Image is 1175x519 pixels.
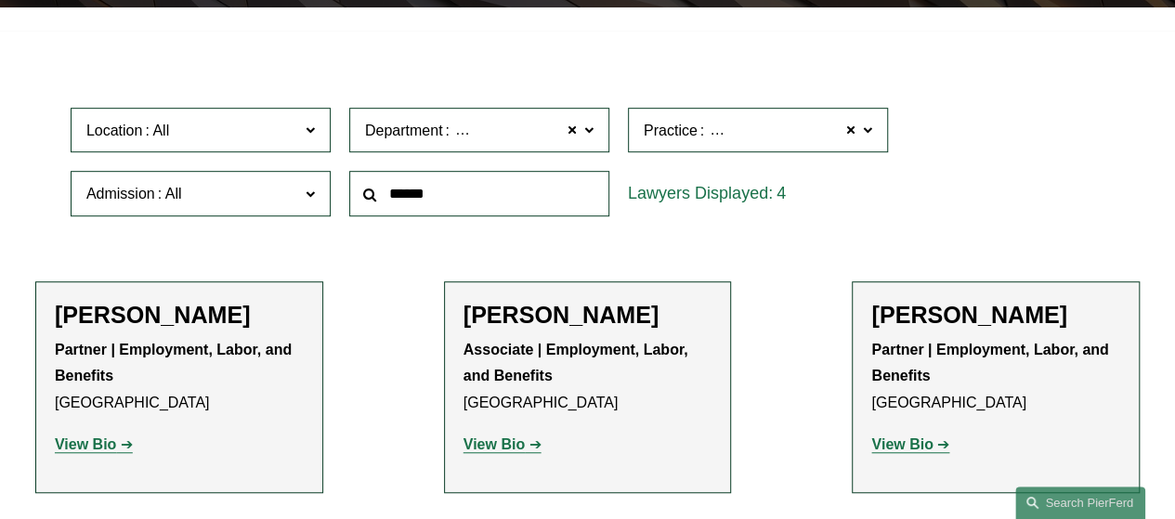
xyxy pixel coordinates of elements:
span: Employment, Labor, and Benefits [452,119,672,143]
strong: View Bio [871,436,933,452]
h2: [PERSON_NAME] [871,301,1120,329]
strong: View Bio [463,436,525,452]
p: [GEOGRAPHIC_DATA] [463,337,712,417]
span: Admission [86,186,155,201]
a: View Bio [871,436,949,452]
span: Practice [644,123,698,138]
span: Department [365,123,443,138]
h2: [PERSON_NAME] [55,301,304,329]
p: [GEOGRAPHIC_DATA] [55,337,304,417]
a: Search this site [1015,487,1145,519]
span: Location [86,123,143,138]
strong: Partner | Employment, Labor, and Benefits [871,342,1113,384]
p: [GEOGRAPHIC_DATA] [871,337,1120,417]
span: Executive Compensation and Benefits [707,119,958,143]
h2: [PERSON_NAME] [463,301,712,329]
span: 4 [777,184,786,202]
a: View Bio [463,436,542,452]
a: View Bio [55,436,133,452]
strong: Partner | Employment, Labor, and Benefits [55,342,296,384]
strong: View Bio [55,436,116,452]
strong: Associate | Employment, Labor, and Benefits [463,342,692,384]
